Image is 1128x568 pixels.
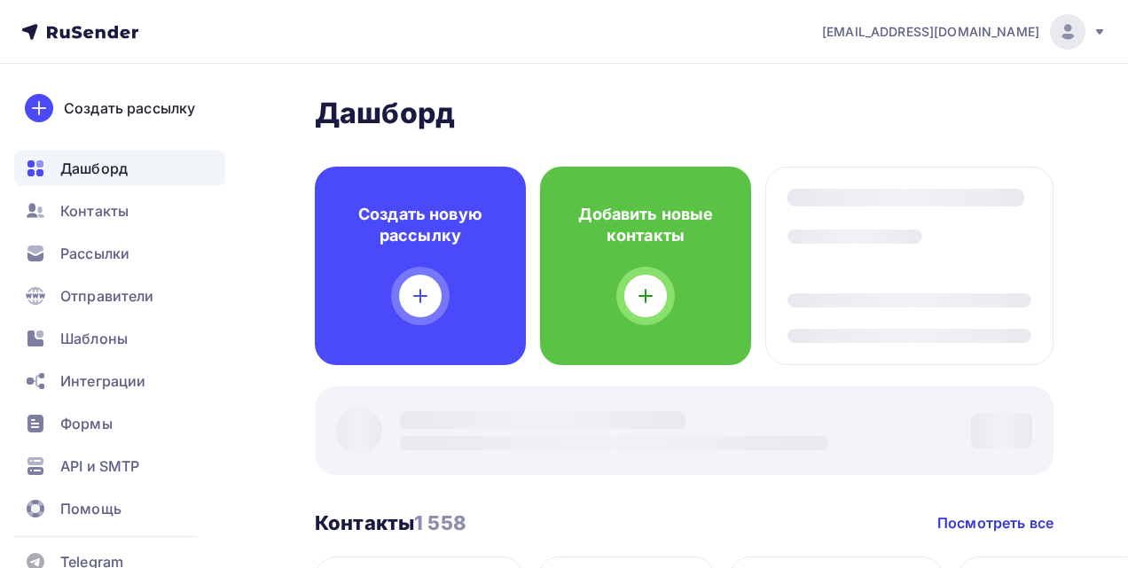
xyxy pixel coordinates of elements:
[315,510,466,535] h3: Контакты
[315,96,1054,131] h2: Дашборд
[822,23,1039,41] span: [EMAIL_ADDRESS][DOMAIN_NAME]
[14,193,225,229] a: Контакты
[414,511,466,534] span: 1 558
[822,14,1107,50] a: [EMAIL_ADDRESS][DOMAIN_NAME]
[60,413,113,434] span: Формы
[14,151,225,186] a: Дашборд
[14,236,225,271] a: Рассылки
[60,370,145,392] span: Интеграции
[60,328,128,349] span: Шаблоны
[60,498,121,519] span: Помощь
[14,406,225,441] a: Формы
[937,512,1054,533] a: Посмотреть все
[14,278,225,314] a: Отправители
[568,204,723,246] h4: Добавить новые контакты
[60,158,128,179] span: Дашборд
[60,455,139,477] span: API и SMTP
[14,321,225,356] a: Шаблоны
[60,285,154,307] span: Отправители
[343,204,497,246] h4: Создать новую рассылку
[60,243,129,264] span: Рассылки
[64,97,195,119] div: Создать рассылку
[60,200,129,222] span: Контакты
